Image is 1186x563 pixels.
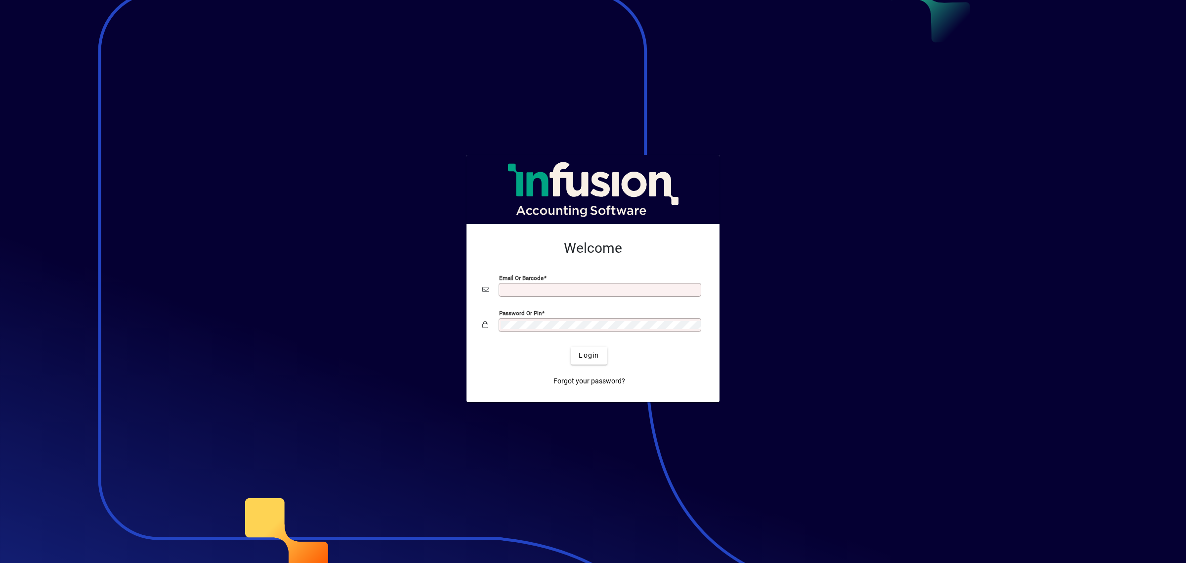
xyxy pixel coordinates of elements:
button: Login [571,347,607,365]
a: Forgot your password? [550,373,629,390]
h2: Welcome [482,240,704,257]
mat-label: Password or Pin [499,309,542,316]
span: Forgot your password? [553,376,625,386]
mat-label: Email or Barcode [499,274,544,281]
span: Login [579,350,599,361]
